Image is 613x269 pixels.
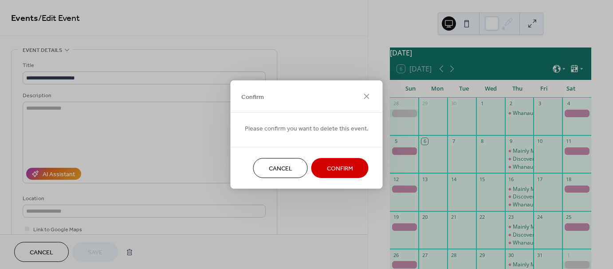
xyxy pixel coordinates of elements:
span: Cancel [269,164,292,174]
span: Confirm [327,164,353,174]
span: Confirm [241,92,264,102]
button: Cancel [253,158,308,178]
button: Confirm [311,158,369,178]
span: Please confirm you want to delete this event. [245,124,369,134]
